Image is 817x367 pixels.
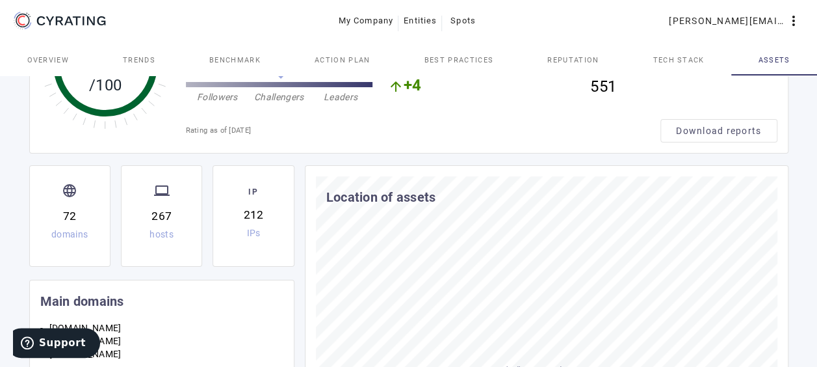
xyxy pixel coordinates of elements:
[398,9,442,33] button: Entities
[149,230,174,239] div: hosts
[63,208,76,224] div: 72
[37,16,106,25] g: CYRATING
[62,183,77,198] mat-icon: language
[404,79,422,94] span: +4
[547,57,599,64] span: Reputation
[315,57,370,64] span: Action Plan
[664,9,807,33] button: [PERSON_NAME][EMAIL_ADDRESS][PERSON_NAME][DOMAIN_NAME]
[244,206,264,223] div: 212
[88,76,121,94] tspan: /100
[40,291,124,312] mat-card-title: Main domains
[151,208,172,224] div: 267
[310,90,372,103] div: Leaders
[669,10,786,31] span: [PERSON_NAME][EMAIL_ADDRESS][PERSON_NAME][DOMAIN_NAME]
[388,79,404,94] mat-icon: arrow_upward
[49,321,283,334] li: [DOMAIN_NAME]
[404,10,437,31] span: Entities
[339,10,394,31] span: My Company
[209,57,261,64] span: Benchmark
[660,119,777,143] button: Download reports
[246,185,261,201] span: IP
[248,90,310,103] div: Challengers
[450,10,476,31] span: Spots
[676,124,761,137] span: Download reports
[333,9,399,33] button: My Company
[326,187,436,208] mat-card-title: Location of assets
[186,124,660,137] div: Rating as of [DATE]
[246,228,260,238] div: IPs
[590,70,777,103] div: 551
[442,9,484,33] button: Spots
[759,57,790,64] span: Assets
[13,328,100,360] iframe: Opens a widget where you can find more information
[653,57,704,64] span: Tech Stack
[49,334,283,347] li: [DOMAIN_NAME]
[123,57,155,64] span: Trends
[786,13,801,29] mat-icon: more_vert
[49,347,283,360] li: [DOMAIN_NAME]
[154,183,170,198] mat-icon: computer
[424,57,493,64] span: Best practices
[51,230,88,239] div: domains
[27,57,70,64] span: Overview
[187,90,248,103] div: Followers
